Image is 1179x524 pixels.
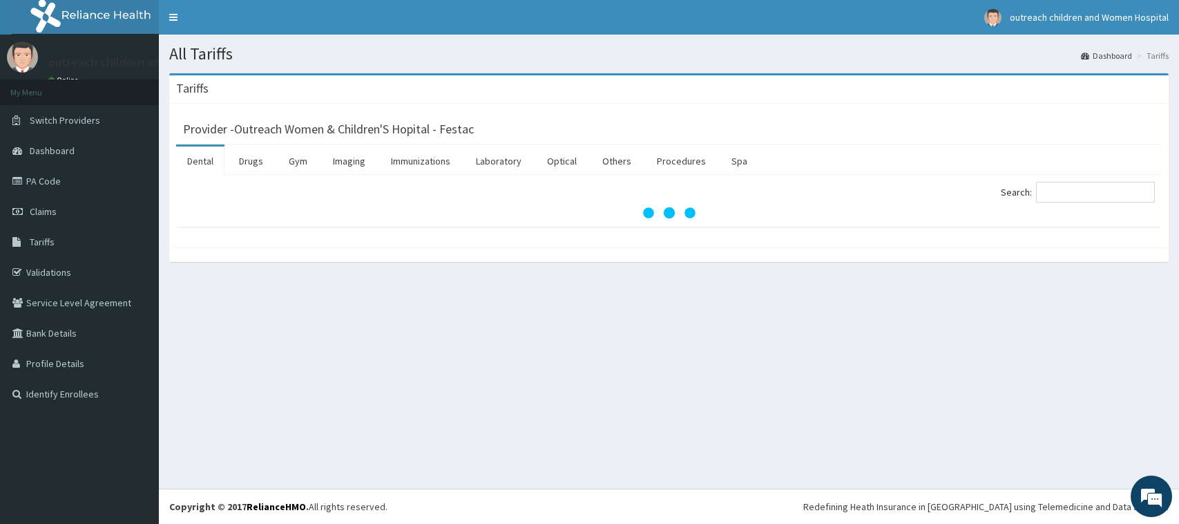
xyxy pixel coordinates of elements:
[642,185,697,241] svg: audio-loading
[803,500,1169,514] div: Redefining Heath Insurance in [GEOGRAPHIC_DATA] using Telemedicine and Data Science!
[169,45,1169,63] h1: All Tariffs
[536,147,588,176] a: Optical
[720,147,758,176] a: Spa
[1010,11,1169,24] span: outreach children and Women Hospital
[1081,50,1132,62] a: Dashboard
[176,147,224,176] a: Dental
[984,9,1001,26] img: User Image
[48,56,258,68] p: outreach children and Women Hospital
[1036,182,1155,203] input: Search:
[176,82,209,95] h3: Tariffs
[169,500,309,513] strong: Copyright © 2017 .
[247,500,306,513] a: RelianceHMO
[322,147,376,176] a: Imaging
[183,123,474,135] h3: Provider - Outreach Women & Children'S Hopital - Festac
[646,147,717,176] a: Procedures
[7,41,38,73] img: User Image
[1133,50,1169,62] li: Tariffs
[228,147,274,176] a: Drugs
[1001,182,1155,203] label: Search:
[48,75,82,85] a: Online
[30,114,100,127] span: Switch Providers
[465,147,533,176] a: Laboratory
[591,147,642,176] a: Others
[30,144,75,157] span: Dashboard
[30,205,57,218] span: Claims
[380,147,461,176] a: Immunizations
[159,489,1179,524] footer: All rights reserved.
[278,147,318,176] a: Gym
[30,236,55,248] span: Tariffs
